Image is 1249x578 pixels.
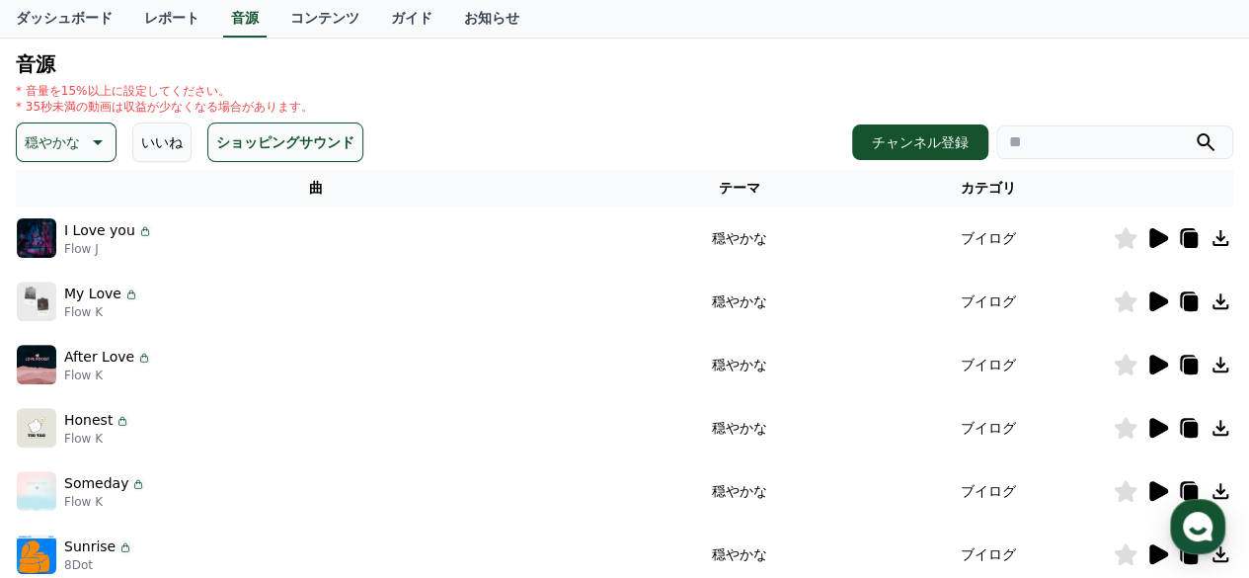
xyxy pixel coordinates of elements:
p: Flow K [64,431,130,447]
p: * 音量を15%以上に設定してください。 [16,83,313,99]
td: 穏やかな [615,333,864,396]
img: music [17,535,56,574]
td: ブイログ [864,206,1113,270]
th: 曲 [16,170,615,206]
p: Flow J [64,241,153,257]
th: テーマ [615,170,864,206]
span: Messages [164,445,222,460]
p: Sunrise [64,537,116,557]
td: ブイログ [864,396,1113,459]
p: 8Dot [64,557,133,573]
button: ショッピングサウンド [207,123,363,162]
p: Flow K [64,494,146,510]
img: music [17,345,56,384]
a: Settings [255,414,379,463]
p: I Love you [64,220,135,241]
p: Someday [64,473,128,494]
span: Home [50,444,85,459]
p: After Love [64,347,134,368]
img: music [17,408,56,448]
p: Honest [64,410,113,431]
td: ブイログ [864,333,1113,396]
td: 穏やかな [615,396,864,459]
td: ブイログ [864,459,1113,523]
p: Flow K [64,304,139,320]
td: 穏やかな [615,270,864,333]
td: ブイログ [864,270,1113,333]
p: My Love [64,284,121,304]
a: Home [6,414,130,463]
td: 穏やかな [615,459,864,523]
th: カテゴリ [864,170,1113,206]
button: いいね [132,123,192,162]
p: * 35秒未満の動画は収益が少なくなる場合があります。 [16,99,313,115]
a: Messages [130,414,255,463]
h4: 音源 [16,53,1233,75]
button: 穏やかな [16,123,117,162]
p: 穏やかな [25,128,80,156]
img: music [17,471,56,511]
p: Flow K [64,368,152,383]
button: チャンネル登録 [852,124,988,160]
img: music [17,282,56,321]
td: 穏やかな [615,206,864,270]
span: Settings [292,444,341,459]
img: music [17,218,56,258]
